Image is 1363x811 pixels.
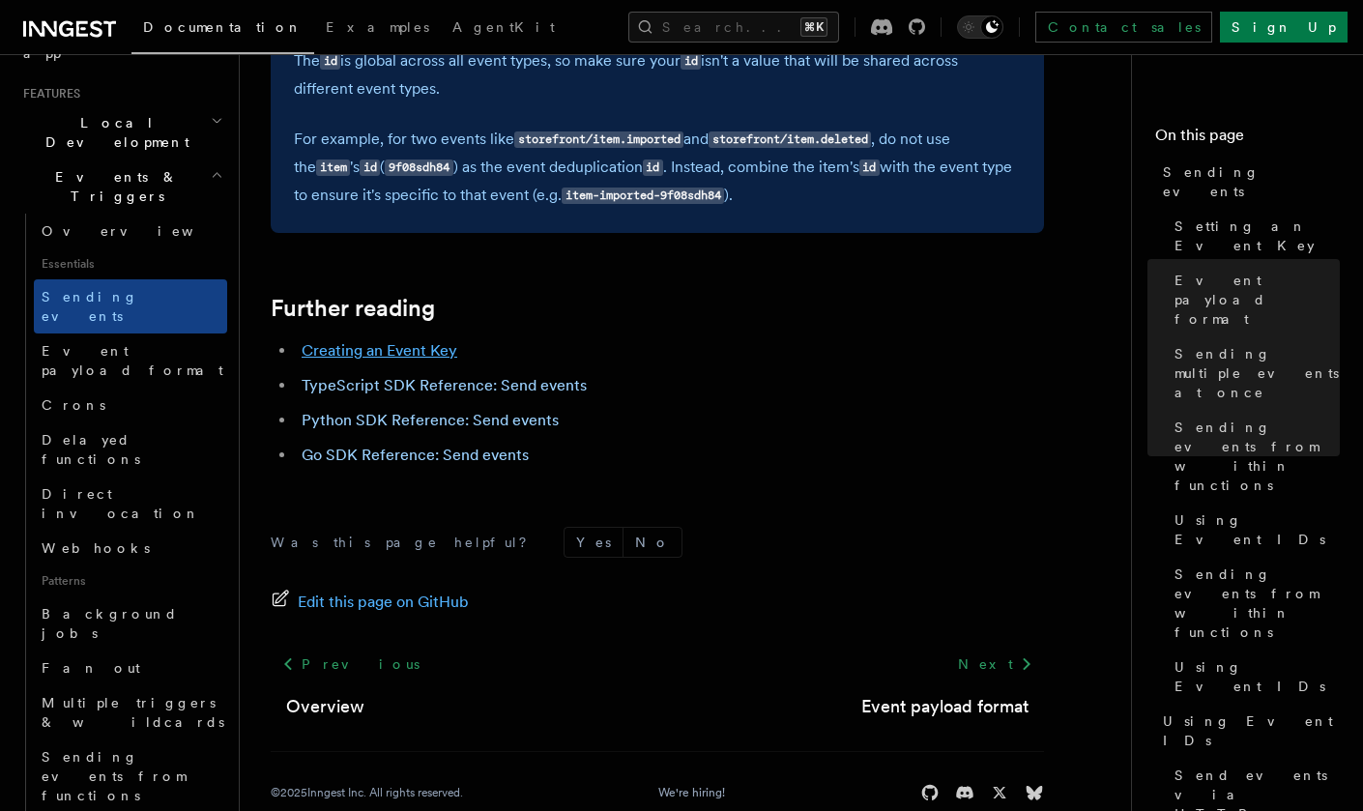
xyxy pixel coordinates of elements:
[42,540,150,556] span: Webhooks
[1174,217,1340,255] span: Setting an Event Key
[302,411,559,429] a: Python SDK Reference: Send events
[1167,557,1340,650] a: Sending events from within functions
[271,295,435,322] a: Further reading
[15,105,227,159] button: Local Development
[1174,344,1340,402] span: Sending multiple events at once
[34,279,227,333] a: Sending events
[34,565,227,596] span: Patterns
[34,214,227,248] a: Overview
[1220,12,1348,43] a: Sign Up
[42,289,138,324] span: Sending events
[131,6,314,54] a: Documentation
[452,19,555,35] span: AgentKit
[42,397,105,413] span: Crons
[302,446,529,464] a: Go SDK Reference: Send events
[562,188,724,204] code: item-imported-9f08sdh84
[271,533,540,552] p: Was this page helpful?
[1174,657,1340,696] span: Using Event IDs
[1167,263,1340,336] a: Event payload format
[34,531,227,565] a: Webhooks
[316,159,350,176] code: item
[34,477,227,531] a: Direct invocation
[42,749,186,803] span: Sending events from functions
[34,651,227,685] a: Fan out
[298,589,469,616] span: Edit this page on GitHub
[1174,565,1340,642] span: Sending events from within functions
[326,19,429,35] span: Examples
[957,15,1003,39] button: Toggle dark mode
[1174,418,1340,495] span: Sending events from within functions
[320,53,340,70] code: id
[1167,410,1340,503] a: Sending events from within functions
[15,113,211,152] span: Local Development
[946,647,1044,681] a: Next
[15,159,227,214] button: Events & Triggers
[709,131,871,148] code: storefront/item.deleted
[34,685,227,739] a: Multiple triggers & wildcards
[385,159,452,176] code: 9f08sdh84
[643,159,663,176] code: id
[34,596,227,651] a: Background jobs
[1035,12,1212,43] a: Contact sales
[1155,155,1340,209] a: Sending events
[34,388,227,422] a: Crons
[1174,510,1340,549] span: Using Event IDs
[34,422,227,477] a: Delayed functions
[34,333,227,388] a: Event payload format
[861,693,1029,720] a: Event payload format
[271,589,469,616] a: Edit this page on GitHub
[1163,162,1340,201] span: Sending events
[42,343,223,378] span: Event payload format
[15,86,80,101] span: Features
[42,695,224,730] span: Multiple triggers & wildcards
[42,606,178,641] span: Background jobs
[1163,711,1340,750] span: Using Event IDs
[360,159,380,176] code: id
[42,223,241,239] span: Overview
[294,126,1021,210] p: For example, for two events like and , do not use the 's ( ) as the event deduplication . Instead...
[1174,271,1340,329] span: Event payload format
[42,432,140,467] span: Delayed functions
[800,17,827,37] kbd: ⌘K
[628,12,839,43] button: Search...⌘K
[271,647,430,681] a: Previous
[623,528,681,557] button: No
[286,693,364,720] a: Overview
[1155,704,1340,758] a: Using Event IDs
[1167,650,1340,704] a: Using Event IDs
[658,785,725,800] a: We're hiring!
[271,785,463,800] div: © 2025 Inngest Inc. All rights reserved.
[1167,336,1340,410] a: Sending multiple events at once
[302,376,587,394] a: TypeScript SDK Reference: Send events
[1167,209,1340,263] a: Setting an Event Key
[565,528,623,557] button: Yes
[441,6,566,52] a: AgentKit
[42,660,140,676] span: Fan out
[34,248,227,279] span: Essentials
[514,131,683,148] code: storefront/item.imported
[859,159,880,176] code: id
[314,6,441,52] a: Examples
[1155,124,1340,155] h4: On this page
[302,341,457,360] a: Creating an Event Key
[42,486,200,521] span: Direct invocation
[15,167,211,206] span: Events & Triggers
[294,47,1021,102] p: The is global across all event types, so make sure your isn't a value that will be shared across ...
[1167,503,1340,557] a: Using Event IDs
[143,19,303,35] span: Documentation
[681,53,701,70] code: id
